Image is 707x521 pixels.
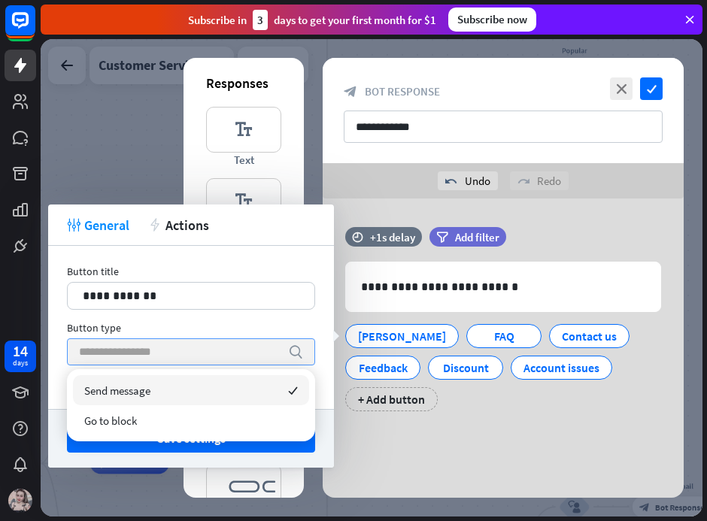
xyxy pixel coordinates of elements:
i: tweak [67,218,80,232]
div: + Add button [345,387,438,411]
div: 3 [253,10,268,30]
i: filter [436,232,448,243]
i: block_bot_response [344,85,357,98]
div: [PERSON_NAME] [358,325,446,347]
i: redo [517,175,529,187]
span: Bot Response [365,84,440,98]
div: Button type [67,321,315,335]
div: +1s delay [370,230,415,244]
div: Subscribe now [448,8,536,32]
div: days [13,358,28,368]
i: close [610,77,633,100]
div: Undo [438,171,498,190]
i: undo [445,175,457,187]
span: Send message [84,383,150,398]
a: 14 days [5,341,36,372]
i: action [148,218,162,232]
i: search [288,344,303,359]
span: General [84,217,129,234]
div: Redo [510,171,569,190]
button: Save settings [67,425,315,453]
div: Discount [441,356,490,379]
button: Open LiveChat chat widget [12,6,57,51]
div: FAQ [479,325,529,347]
div: Button title [67,265,315,278]
span: Go to block [84,413,137,428]
span: Add filter [455,230,499,244]
div: Feedback [358,356,408,379]
div: Account issues [523,356,599,379]
i: checked [288,386,298,395]
i: check [640,77,663,100]
div: 14 [13,344,28,358]
div: Contact us [562,325,617,347]
i: time [352,232,363,242]
span: Actions [165,217,209,234]
div: Subscribe in days to get your first month for $1 [188,10,436,30]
